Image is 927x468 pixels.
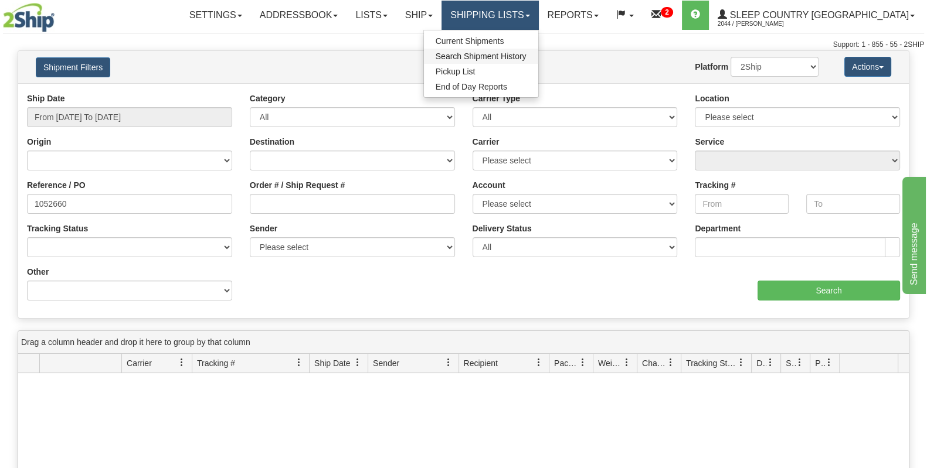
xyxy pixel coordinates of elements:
[819,353,839,373] a: Pickup Status filter column settings
[695,179,735,191] label: Tracking #
[27,179,86,191] label: Reference / PO
[424,33,538,49] a: Current Shipments
[695,194,789,214] input: From
[473,93,520,104] label: Carrier Type
[790,353,810,373] a: Shipment Issues filter column settings
[709,1,923,30] a: Sleep Country [GEOGRAPHIC_DATA] 2044 / [PERSON_NAME]
[661,7,673,18] sup: 2
[3,40,924,50] div: Support: 1 - 855 - 55 - 2SHIP
[786,357,796,369] span: Shipment Issues
[573,353,593,373] a: Packages filter column settings
[250,136,294,148] label: Destination
[695,223,741,234] label: Department
[473,223,532,234] label: Delivery Status
[442,1,538,30] a: Shipping lists
[643,1,682,30] a: 2
[718,18,806,30] span: 2044 / [PERSON_NAME]
[127,357,152,369] span: Carrier
[27,93,65,104] label: Ship Date
[661,353,681,373] a: Charge filter column settings
[473,179,505,191] label: Account
[424,49,538,64] a: Search Shipment History
[9,7,108,21] div: Send message
[3,3,55,32] img: logo2044.jpg
[27,266,49,278] label: Other
[314,357,350,369] span: Ship Date
[348,353,368,373] a: Ship Date filter column settings
[464,357,498,369] span: Recipient
[27,223,88,234] label: Tracking Status
[27,136,51,148] label: Origin
[554,357,579,369] span: Packages
[424,64,538,79] a: Pickup List
[36,57,110,77] button: Shipment Filters
[844,57,891,77] button: Actions
[172,353,192,373] a: Carrier filter column settings
[617,353,637,373] a: Weight filter column settings
[642,357,667,369] span: Charge
[347,1,396,30] a: Lists
[18,331,909,354] div: grid grouping header
[436,82,507,91] span: End of Day Reports
[815,357,825,369] span: Pickup Status
[900,174,926,293] iframe: chat widget
[197,357,235,369] span: Tracking #
[251,1,347,30] a: Addressbook
[598,357,623,369] span: Weight
[539,1,607,30] a: Reports
[396,1,442,30] a: Ship
[436,36,504,46] span: Current Shipments
[760,353,780,373] a: Delivery Status filter column settings
[373,357,399,369] span: Sender
[250,179,345,191] label: Order # / Ship Request #
[695,61,728,73] label: Platform
[686,357,737,369] span: Tracking Status
[756,357,766,369] span: Delivery Status
[439,353,459,373] a: Sender filter column settings
[731,353,751,373] a: Tracking Status filter column settings
[695,93,729,104] label: Location
[436,52,527,61] span: Search Shipment History
[436,67,476,76] span: Pickup List
[758,281,900,300] input: Search
[250,223,277,234] label: Sender
[806,194,900,214] input: To
[727,10,909,20] span: Sleep Country [GEOGRAPHIC_DATA]
[529,353,549,373] a: Recipient filter column settings
[695,136,724,148] label: Service
[473,136,500,148] label: Carrier
[289,353,309,373] a: Tracking # filter column settings
[181,1,251,30] a: Settings
[424,79,538,94] a: End of Day Reports
[250,93,286,104] label: Category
